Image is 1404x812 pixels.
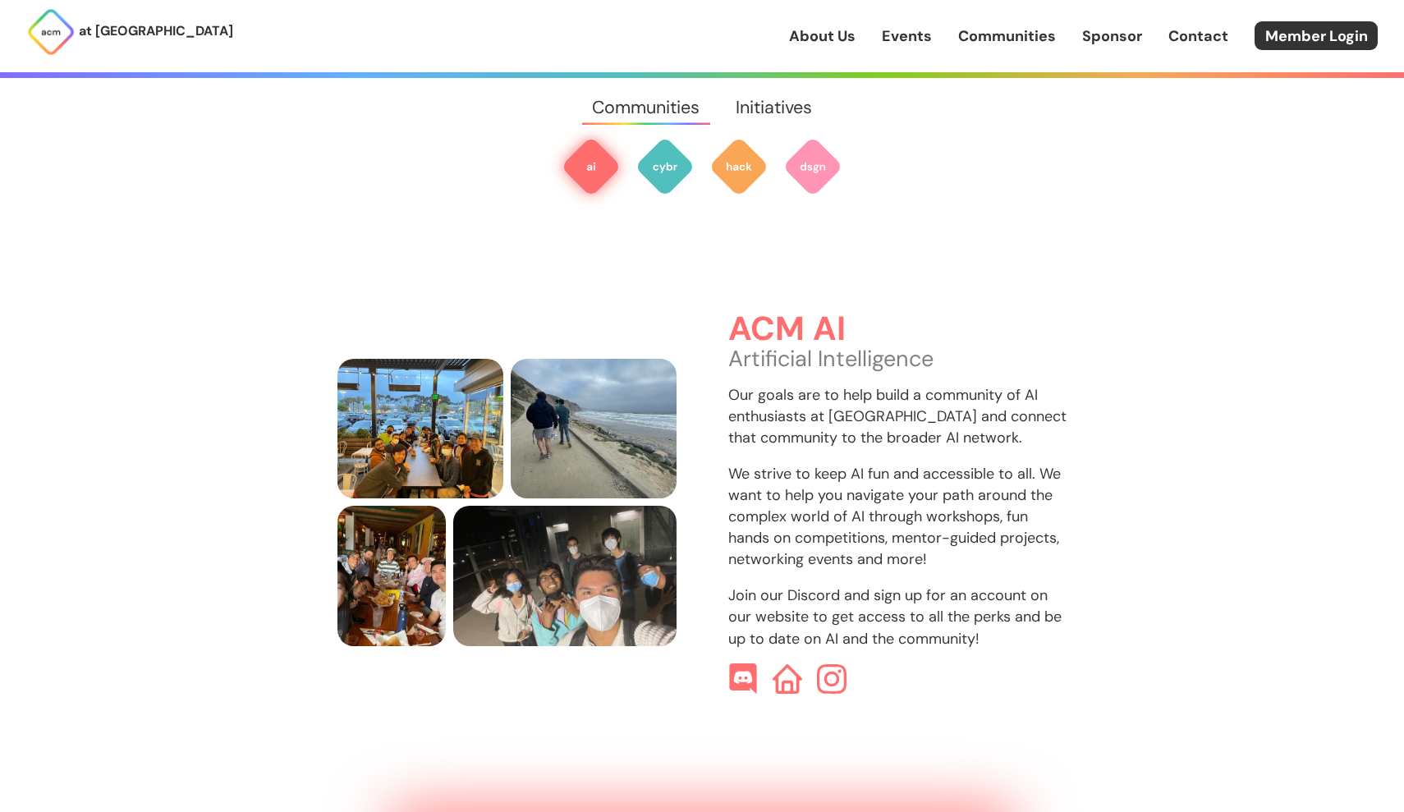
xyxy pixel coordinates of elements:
[26,7,233,57] a: at [GEOGRAPHIC_DATA]
[728,585,1067,649] p: Join our Discord and sign up for an account on our website to get access to all the perks and be ...
[709,137,769,196] img: ACM Hack
[1255,21,1378,50] a: Member Login
[575,78,718,137] a: Communities
[773,664,802,694] img: ACM AI Website
[882,25,932,47] a: Events
[728,348,1067,369] p: Artificial Intelligence
[635,137,695,196] img: ACM Cyber
[783,137,842,196] img: ACM Design
[26,7,76,57] img: ACM Logo
[562,137,621,196] img: ACM AI
[958,25,1056,47] a: Communities
[79,21,233,42] p: at [GEOGRAPHIC_DATA]
[1168,25,1228,47] a: Contact
[728,384,1067,448] p: Our goals are to help build a community of AI enthusiasts at [GEOGRAPHIC_DATA] and connect that c...
[453,506,677,646] img: people masked outside the elevators at Nobel Drive Station
[817,664,847,694] img: ACM AI Instagram
[718,78,829,137] a: Initiatives
[337,506,446,646] img: a bunch of people sitting and smiling at a table
[1082,25,1142,47] a: Sponsor
[727,663,759,695] img: ACM AI Discord
[728,463,1067,570] p: We strive to keep AI fun and accessible to all. We want to help you navigate your path around the...
[728,311,1067,348] h3: ACM AI
[789,25,856,47] a: About Us
[511,359,677,499] img: three people, one holding a massive water jug, hiking by the sea
[337,359,503,499] img: members sitting at a table smiling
